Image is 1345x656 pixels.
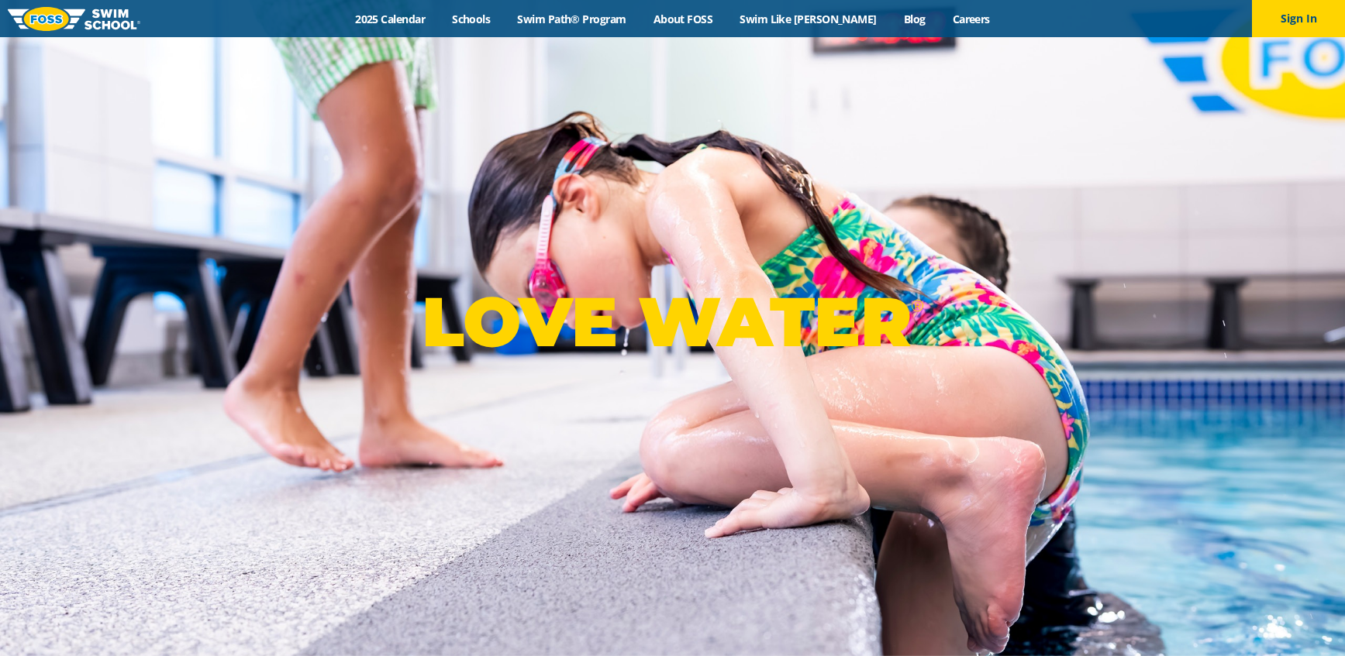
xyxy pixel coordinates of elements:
p: LOVE WATER [422,280,923,363]
a: Schools [439,12,504,26]
sup: ® [911,296,923,315]
img: FOSS Swim School Logo [8,7,140,31]
a: 2025 Calendar [342,12,439,26]
a: Swim Like [PERSON_NAME] [726,12,891,26]
a: Swim Path® Program [504,12,640,26]
a: Blog [890,12,939,26]
a: Careers [939,12,1003,26]
a: About FOSS [640,12,726,26]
